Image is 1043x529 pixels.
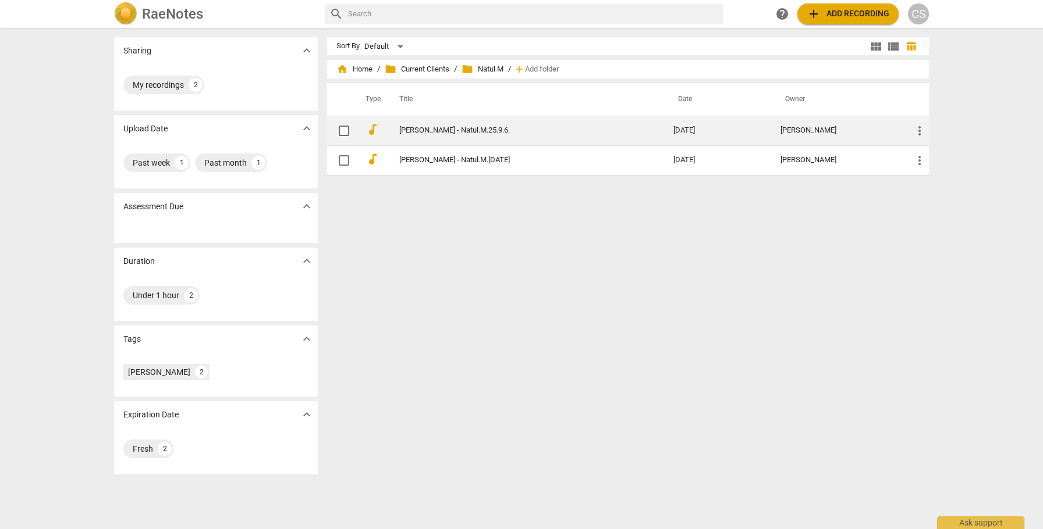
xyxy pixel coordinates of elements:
[123,333,141,345] p: Tags
[184,288,198,302] div: 2
[771,83,903,116] th: Owner
[300,44,314,58] span: expand_more
[251,156,265,170] div: 1
[366,123,379,137] span: audiotrack
[175,156,189,170] div: 1
[348,5,718,23] input: Search
[772,3,793,24] a: Help
[336,63,348,75] span: home
[399,126,632,135] a: [PERSON_NAME] - Natul.M.25.9.6.
[189,78,203,92] div: 2
[123,45,151,57] p: Sharing
[133,79,184,91] div: My recordings
[298,198,315,215] button: Show more
[807,7,889,21] span: Add recording
[513,63,525,75] span: add
[133,289,179,301] div: Under 1 hour
[906,41,917,52] span: table_chart
[133,443,153,455] div: Fresh
[937,516,1024,529] div: Ask support
[781,156,894,165] div: [PERSON_NAME]
[123,255,155,267] p: Duration
[385,63,449,75] span: Current Clients
[664,145,771,175] td: [DATE]
[128,366,190,378] div: [PERSON_NAME]
[158,442,172,456] div: 2
[300,254,314,268] span: expand_more
[385,83,664,116] th: Title
[454,65,457,74] span: /
[195,366,208,378] div: 2
[377,65,380,74] span: /
[775,7,789,21] span: help
[908,3,929,24] button: CS
[807,7,821,21] span: add
[366,152,379,166] span: audiotrack
[300,121,314,135] span: expand_more
[133,157,170,169] div: Past week
[664,83,771,116] th: Date
[902,38,920,55] button: Table view
[114,2,315,26] a: LogoRaeNotes
[300,199,314,213] span: expand_more
[298,120,315,137] button: Show more
[298,406,315,423] button: Show more
[867,38,885,55] button: Tile view
[123,409,179,421] p: Expiration Date
[298,330,315,348] button: Show more
[869,40,883,53] span: view_module
[114,2,137,26] img: Logo
[525,65,559,74] span: Add folder
[385,63,396,75] span: folder
[508,65,511,74] span: /
[300,332,314,346] span: expand_more
[885,38,902,55] button: List view
[913,124,927,138] span: more_vert
[123,123,168,135] p: Upload Date
[336,63,372,75] span: Home
[329,7,343,21] span: search
[300,408,314,421] span: expand_more
[298,42,315,59] button: Show more
[664,116,771,145] td: [DATE]
[462,63,503,75] span: Natul M
[797,3,899,24] button: Upload
[364,37,407,56] div: Default
[399,156,632,165] a: [PERSON_NAME] - Natul.M.[DATE]
[336,42,360,51] div: Sort By
[204,157,247,169] div: Past month
[913,153,927,167] span: more_vert
[886,40,900,53] span: view_list
[298,252,315,270] button: Show more
[462,63,473,75] span: folder
[356,83,385,116] th: Type
[142,6,203,22] h2: RaeNotes
[123,201,183,213] p: Assessment Due
[781,126,894,135] div: [PERSON_NAME]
